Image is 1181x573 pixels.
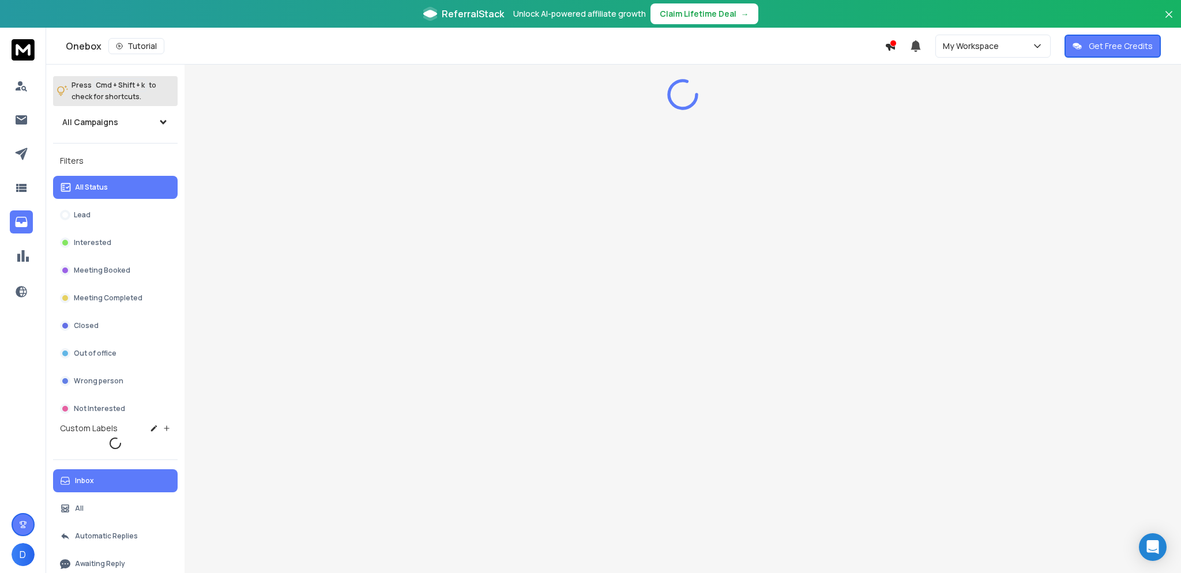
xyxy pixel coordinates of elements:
[53,342,178,365] button: Out of office
[53,469,178,492] button: Inbox
[53,176,178,199] button: All Status
[74,321,99,330] p: Closed
[53,525,178,548] button: Automatic Replies
[741,8,749,20] span: →
[74,349,116,358] p: Out of office
[1161,7,1176,35] button: Close banner
[53,259,178,282] button: Meeting Booked
[1089,40,1153,52] p: Get Free Credits
[74,266,130,275] p: Meeting Booked
[1139,533,1167,561] div: Open Intercom Messenger
[53,314,178,337] button: Closed
[12,543,35,566] button: D
[53,497,178,520] button: All
[60,423,118,434] h3: Custom Labels
[650,3,758,24] button: Claim Lifetime Deal→
[53,203,178,227] button: Lead
[53,286,178,310] button: Meeting Completed
[62,116,118,128] h1: All Campaigns
[74,210,91,220] p: Lead
[1065,35,1161,58] button: Get Free Credits
[74,376,123,386] p: Wrong person
[943,40,1003,52] p: My Workspace
[53,111,178,134] button: All Campaigns
[74,293,142,303] p: Meeting Completed
[75,183,108,192] p: All Status
[66,38,885,54] div: Onebox
[53,370,178,393] button: Wrong person
[72,80,156,103] p: Press to check for shortcuts.
[75,476,94,485] p: Inbox
[75,559,125,568] p: Awaiting Reply
[53,397,178,420] button: Not Interested
[442,7,504,21] span: ReferralStack
[53,153,178,169] h3: Filters
[513,8,646,20] p: Unlock AI-powered affiliate growth
[75,531,138,541] p: Automatic Replies
[108,38,164,54] button: Tutorial
[94,78,146,92] span: Cmd + Shift + k
[74,404,125,413] p: Not Interested
[53,231,178,254] button: Interested
[74,238,111,247] p: Interested
[75,504,84,513] p: All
